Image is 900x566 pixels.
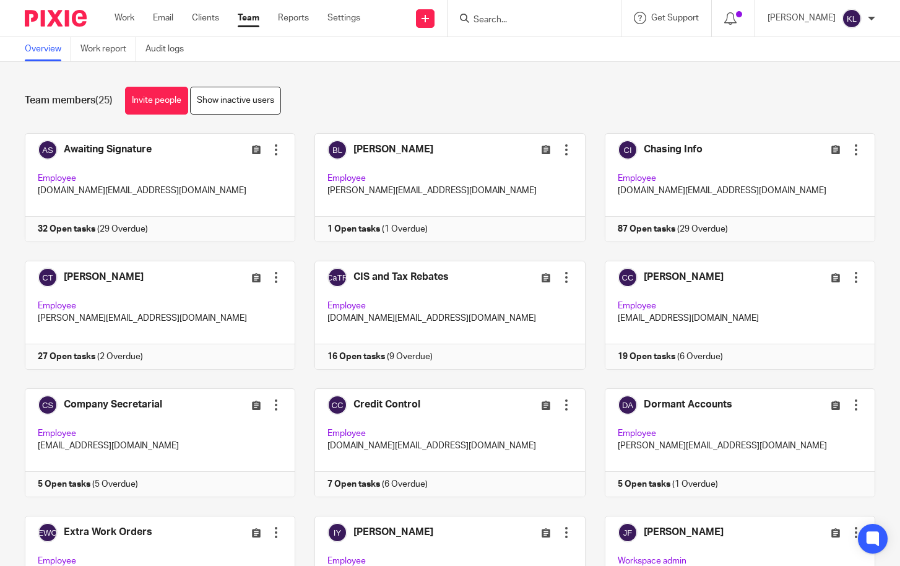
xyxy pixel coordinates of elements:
[190,87,281,115] a: Show inactive users
[472,15,584,26] input: Search
[192,12,219,24] a: Clients
[25,37,71,61] a: Overview
[651,14,699,22] span: Get Support
[80,37,136,61] a: Work report
[327,12,360,24] a: Settings
[95,95,113,105] span: (25)
[768,12,836,24] p: [PERSON_NAME]
[278,12,309,24] a: Reports
[125,87,188,115] a: Invite people
[25,94,113,107] h1: Team members
[153,12,173,24] a: Email
[238,12,259,24] a: Team
[115,12,134,24] a: Work
[842,9,862,28] img: svg%3E
[145,37,193,61] a: Audit logs
[25,10,87,27] img: Pixie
